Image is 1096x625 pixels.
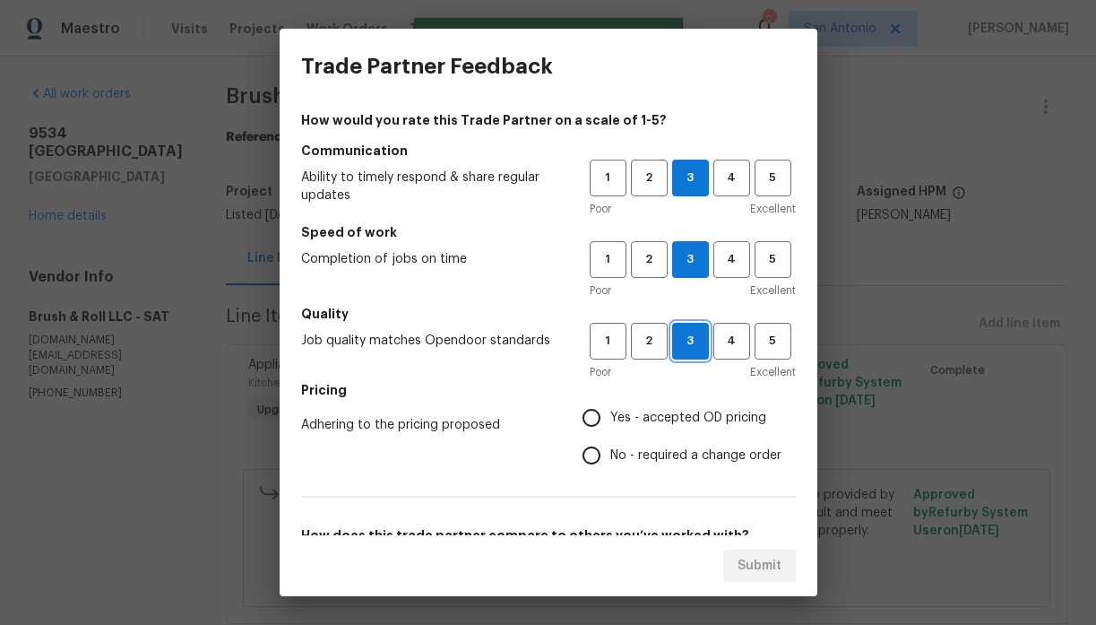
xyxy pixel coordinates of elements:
div: Pricing [583,399,796,474]
h4: How would you rate this Trade Partner on a scale of 1-5? [301,111,796,129]
button: 1 [590,241,626,278]
button: 3 [672,241,709,278]
span: Yes - accepted OD pricing [610,409,766,428]
span: Excellent [750,282,796,299]
span: Poor [590,200,611,218]
span: No - required a change order [610,447,781,465]
span: 1 [591,249,625,270]
button: 1 [590,323,626,360]
button: 2 [631,241,668,278]
button: 1 [590,160,626,196]
button: 4 [713,323,750,360]
span: Excellent [750,200,796,218]
span: 1 [591,331,625,352]
span: 2 [633,249,666,270]
button: 2 [631,323,668,360]
button: 3 [672,160,709,196]
span: 3 [673,331,708,352]
span: 4 [715,249,748,270]
span: Job quality matches Opendoor standards [301,332,561,350]
span: Ability to timely respond & share regular updates [301,169,561,204]
span: Completion of jobs on time [301,250,561,268]
span: Excellent [750,363,796,381]
span: Adhering to the pricing proposed [301,416,554,434]
span: Poor [590,363,611,381]
h5: Speed of work [301,223,796,241]
h5: Communication [301,142,796,160]
button: 5 [755,241,791,278]
button: 4 [713,160,750,196]
button: 2 [631,160,668,196]
span: 3 [673,168,708,188]
span: 3 [673,249,708,270]
span: 2 [633,331,666,352]
span: 4 [715,331,748,352]
h5: Pricing [301,381,796,399]
span: 5 [756,331,790,352]
span: 1 [591,168,625,188]
button: 3 [672,323,709,360]
button: 5 [755,323,791,360]
button: 4 [713,241,750,278]
span: 5 [756,168,790,188]
span: 2 [633,168,666,188]
h3: Trade Partner Feedback [301,54,553,79]
button: 5 [755,160,791,196]
span: 5 [756,249,790,270]
h5: How does this trade partner compare to others you’ve worked with? [301,526,796,544]
span: Poor [590,282,611,299]
h5: Quality [301,305,796,323]
span: 4 [715,168,748,188]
